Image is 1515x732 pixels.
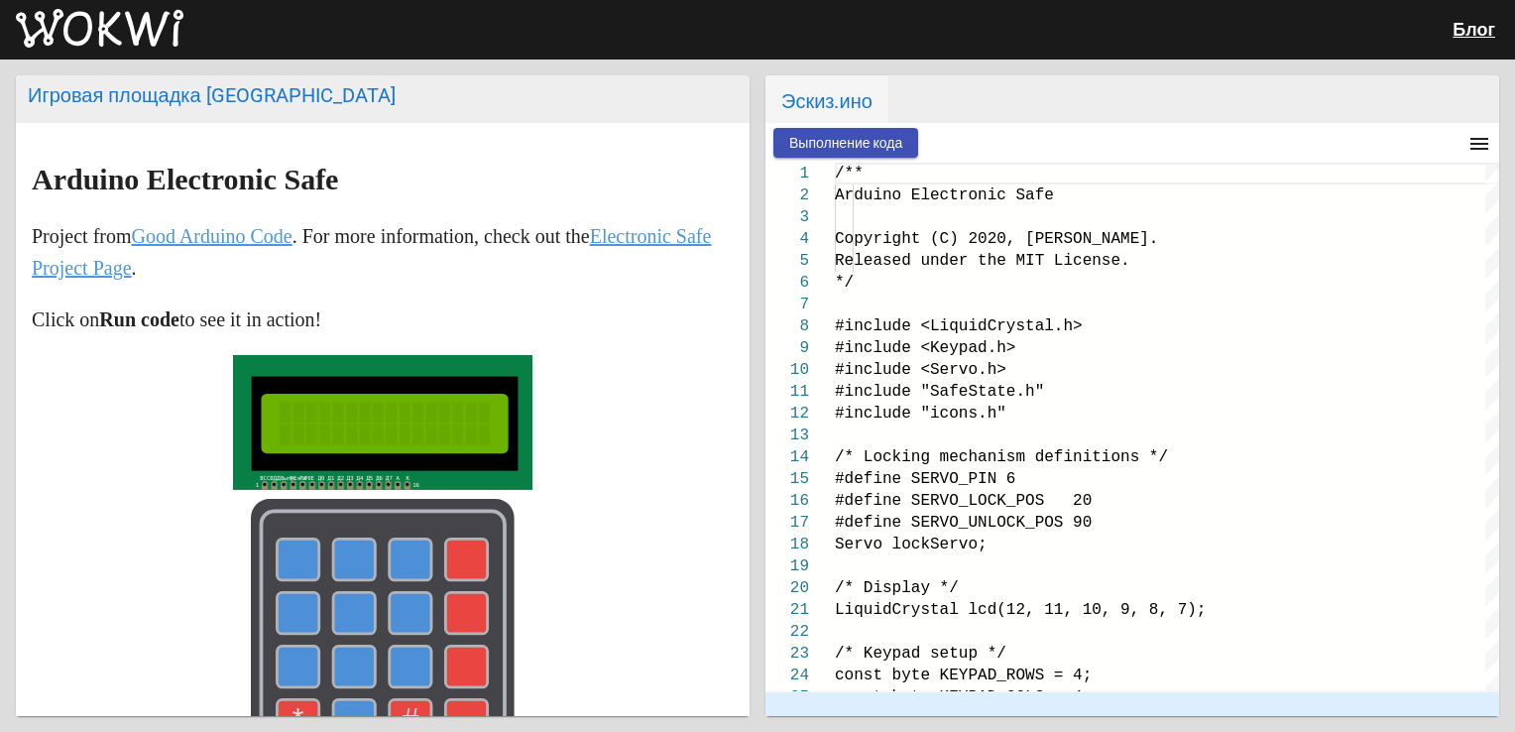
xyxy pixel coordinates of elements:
[835,317,1083,335] span: #include <LiquidCrystal.h>
[765,534,809,555] div: 18
[765,250,809,272] div: 5
[835,448,1168,466] span: /* Locking mechanism definitions */
[835,470,1015,488] span: #define SERVO_PIN 6
[765,599,809,621] div: 21
[765,577,809,599] div: 20
[773,128,918,158] button: Выполнение кода
[835,383,1044,401] span: #include "SafeState.h"
[835,601,1206,619] span: LiquidCrystal lcd(12, 11, 10, 9, 8, 7);
[765,665,809,686] div: 24
[835,688,1092,706] span: const byte KEYPAD_COLS = 4;
[765,184,809,206] div: 2
[32,225,711,279] a: Electronic Safe Project Page
[765,206,809,228] div: 3
[765,425,809,446] div: 13
[835,252,1130,270] span: Released under the MIT License.
[32,220,734,284] p: Project from . For more information, check out the .
[835,230,1158,248] span: Copyright (C) 2020, [PERSON_NAME].
[835,186,1054,204] span: Arduino Electronic Safe
[765,643,809,665] div: 23
[16,9,183,49] img: Вокви
[28,83,396,107] font: Игровая площадка [GEOGRAPHIC_DATA]
[765,403,809,425] div: 12
[765,555,809,577] div: 19
[835,492,1092,510] span: #define SERVO_LOCK_POS 20
[765,446,809,468] div: 14
[32,304,734,335] p: Click on to see it in action!
[835,163,836,164] textarea: Editor content;Press Alt+F1 for Accessibility Options.
[835,405,1006,423] span: #include "icons.h"
[835,514,1092,532] span: #define SERVO_UNLOCK_POS 90
[835,667,1092,684] span: const byte KEYPAD_ROWS = 4;
[765,75,888,123] span: Эскиз.ино
[765,359,809,381] div: 10
[789,135,902,151] span: Выполнение кода
[765,686,809,708] div: 25
[765,272,809,294] div: 6
[835,361,1006,379] span: #include <Servo.h>
[835,339,1015,357] span: #include <Keypad.h>
[765,490,809,512] div: 16
[835,536,988,553] span: Servo lockServo;
[765,228,809,250] div: 4
[765,294,809,315] div: 7
[132,225,292,247] a: Good Arduino Code
[835,579,959,597] span: /* Display */
[765,163,809,184] div: 1
[765,621,809,643] div: 22
[765,468,809,490] div: 15
[99,308,179,330] b: Run code
[1453,19,1495,40] a: Блог
[835,645,1006,663] span: /* Keypad setup */
[765,381,809,403] div: 11
[765,337,809,359] div: 9
[765,512,809,534] div: 17
[32,164,734,195] h1: Arduino Electronic Safe
[765,315,809,337] div: 8
[1467,132,1491,156] mat-icon: menu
